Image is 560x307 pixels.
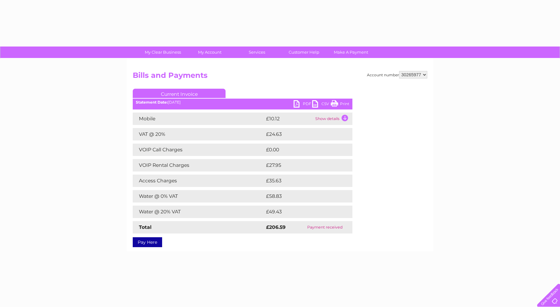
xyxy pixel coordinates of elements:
td: VAT @ 20% [133,128,265,140]
td: Show details [314,113,352,125]
h2: Bills and Payments [133,71,427,83]
td: £24.63 [265,128,340,140]
td: VOIP Rental Charges [133,159,265,171]
td: Access Charges [133,175,265,187]
td: Mobile [133,113,265,125]
b: Statement Date: [136,100,168,105]
td: VOIP Call Charges [133,144,265,156]
a: Print [331,100,349,109]
a: Services [231,47,282,58]
div: [DATE] [133,100,352,105]
a: Make A Payment [325,47,377,58]
a: PDF [294,100,312,109]
strong: Total [139,224,152,230]
td: £35.63 [265,175,340,187]
td: £27.95 [265,159,340,171]
td: Water @ 0% VAT [133,190,265,202]
td: £49.43 [265,206,340,218]
strong: £206.59 [266,224,286,230]
div: Account number [367,71,427,78]
td: £10.12 [265,113,314,125]
a: My Clear Business [137,47,188,58]
a: Customer Help [278,47,330,58]
a: CSV [312,100,331,109]
td: Payment received [297,221,352,234]
td: £0.00 [265,144,338,156]
a: Pay Here [133,237,162,247]
a: My Account [184,47,235,58]
td: £58.83 [265,190,340,202]
td: Water @ 20% VAT [133,206,265,218]
a: Current Invoice [133,89,226,98]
